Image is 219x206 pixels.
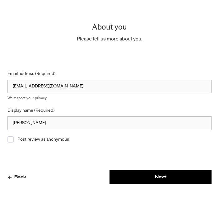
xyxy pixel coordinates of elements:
label: Email address (Required) [7,71,212,77]
iframe: Marketing Popup [3,177,58,203]
div: Review form navigation [7,170,212,184]
div: We respect your privacy. [7,96,212,101]
div: Please tell us more about you. [77,35,142,43]
input: Display name [7,116,212,130]
span: Post review as anonymous [17,136,69,143]
label: Display name (Required) [7,107,212,114]
button: Previous step [7,170,109,184]
button: Next step [109,170,212,184]
div: About you [92,22,127,33]
input: Your email address [7,80,212,93]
